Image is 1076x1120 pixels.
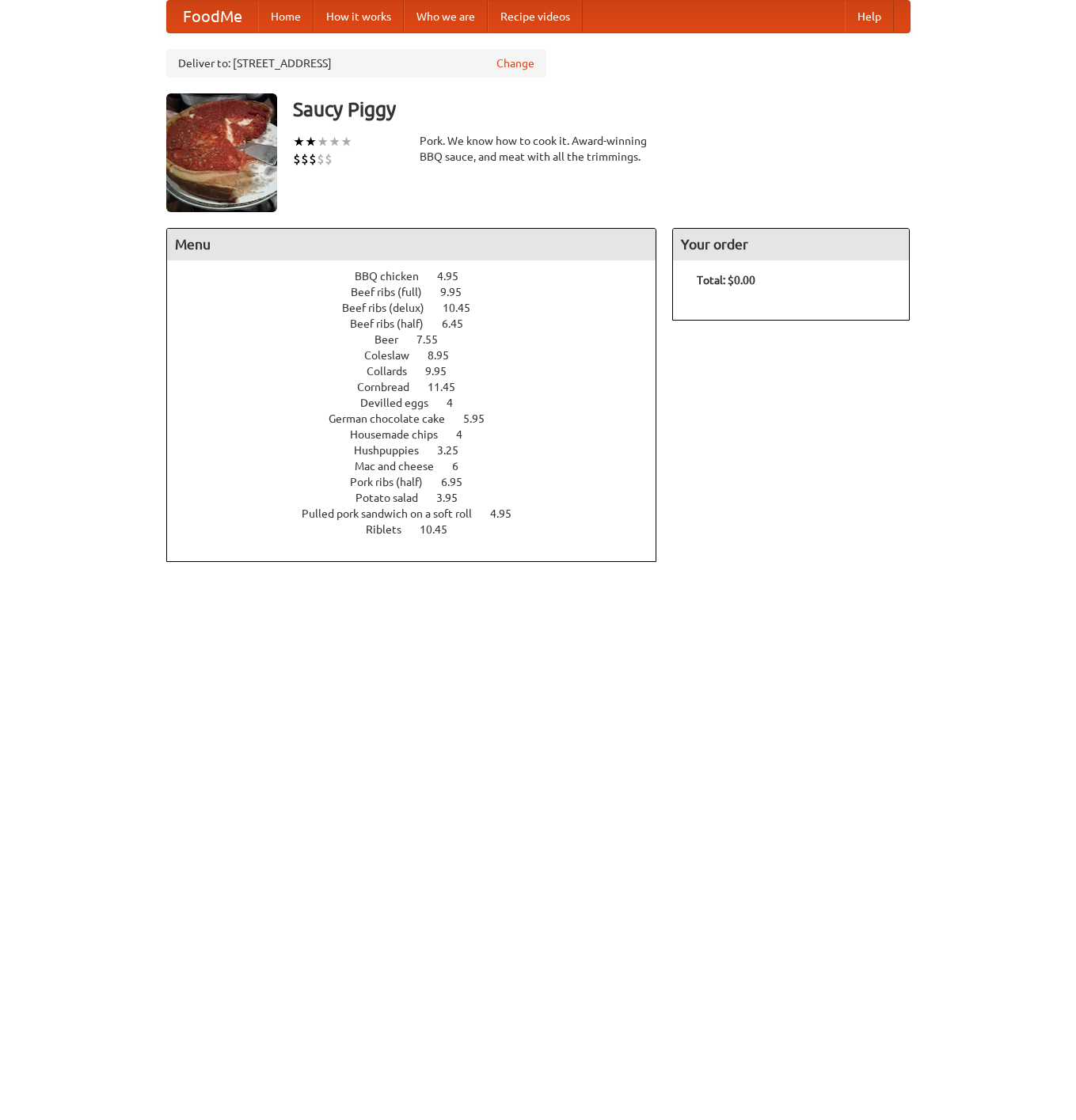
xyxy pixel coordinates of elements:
[420,523,463,536] span: 10.45
[404,1,488,32] a: Who we are
[355,270,488,283] a: BBQ chicken 4.95
[355,460,450,473] span: Mac and cheese
[360,397,482,409] a: Devilled eggs 4
[355,492,434,504] span: Potato salad
[437,270,474,283] span: 4.95
[354,444,488,457] a: Hushpuppies 3.25
[366,523,417,536] span: Riblets
[293,133,305,150] li: ★
[437,444,474,457] span: 3.25
[329,412,514,425] a: German chocolate cake 5.95
[325,150,333,168] li: $
[673,229,909,260] h4: Your order
[355,270,435,283] span: BBQ chicken
[350,476,492,488] a: Pork ribs (half) 6.95
[845,1,894,32] a: Help
[443,302,486,314] span: 10.45
[447,397,469,409] span: 4
[302,507,541,520] a: Pulled pork sandwich on a soft roll 4.95
[354,444,435,457] span: Hushpuppies
[293,150,301,168] li: $
[342,302,440,314] span: Beef ribs (delux)
[436,492,473,504] span: 3.95
[350,476,439,488] span: Pork ribs (half)
[440,286,477,298] span: 9.95
[309,150,317,168] li: $
[329,412,461,425] span: German chocolate cake
[364,349,425,362] span: Coleslaw
[697,274,755,287] b: Total: $0.00
[166,93,277,212] img: angular.jpg
[456,428,478,441] span: 4
[357,381,485,393] a: Cornbread 11.45
[350,428,492,441] a: Housemade chips 4
[442,317,479,330] span: 6.45
[355,492,487,504] a: Potato salad 3.95
[367,365,476,378] a: Collards 9.95
[317,150,325,168] li: $
[350,428,454,441] span: Housemade chips
[351,286,491,298] a: Beef ribs (full) 9.95
[416,333,454,346] span: 7.55
[420,133,657,165] div: Pork. We know how to cook it. Award-winning BBQ sauce, and meat with all the trimmings.
[360,397,444,409] span: Devilled eggs
[357,381,425,393] span: Cornbread
[350,317,439,330] span: Beef ribs (half)
[428,381,471,393] span: 11.45
[463,412,500,425] span: 5.95
[367,365,423,378] span: Collards
[441,476,478,488] span: 6.95
[452,460,474,473] span: 6
[375,333,467,346] a: Beer 7.55
[425,365,462,378] span: 9.95
[329,133,340,150] li: ★
[293,93,911,125] h3: Saucy Piggy
[355,460,488,473] a: Mac and cheese 6
[314,1,404,32] a: How it works
[340,133,352,150] li: ★
[166,49,546,78] div: Deliver to: [STREET_ADDRESS]
[490,507,527,520] span: 4.95
[366,523,477,536] a: Riblets 10.45
[167,229,656,260] h4: Menu
[302,507,488,520] span: Pulled pork sandwich on a soft roll
[364,349,478,362] a: Coleslaw 8.95
[350,317,492,330] a: Beef ribs (half) 6.45
[167,1,258,32] a: FoodMe
[317,133,329,150] li: ★
[488,1,583,32] a: Recipe videos
[342,302,500,314] a: Beef ribs (delux) 10.45
[351,286,438,298] span: Beef ribs (full)
[305,133,317,150] li: ★
[301,150,309,168] li: $
[258,1,314,32] a: Home
[375,333,414,346] span: Beer
[496,55,534,71] a: Change
[428,349,465,362] span: 8.95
